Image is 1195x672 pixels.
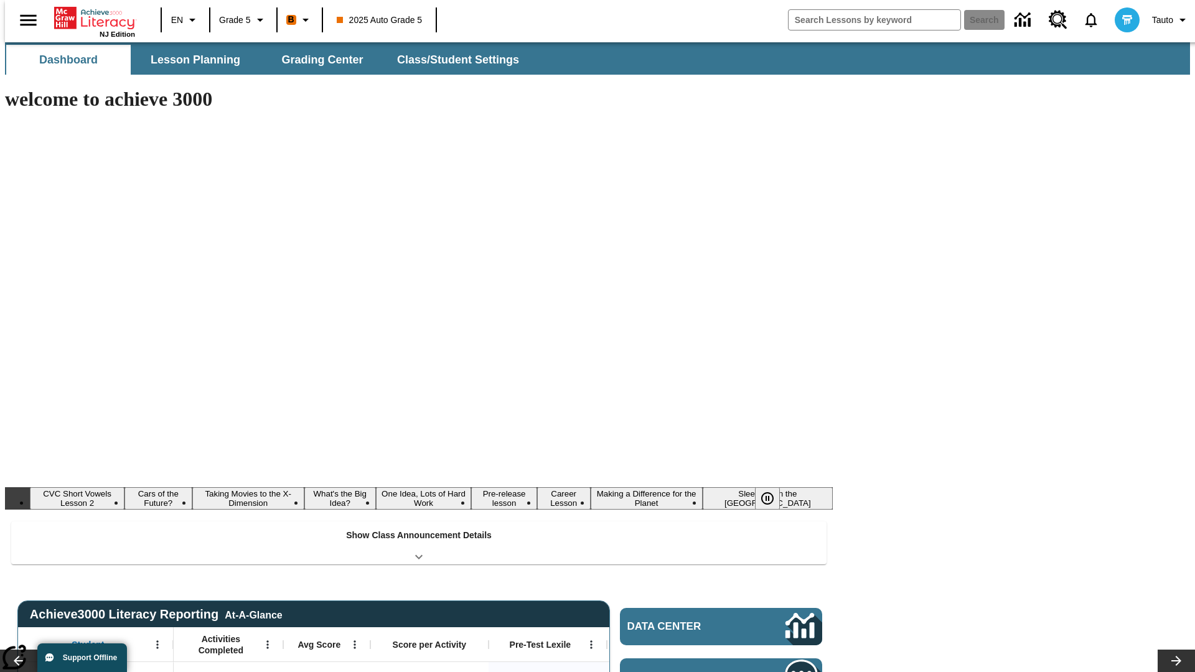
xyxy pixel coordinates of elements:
[1115,7,1140,32] img: avatar image
[1075,4,1107,36] a: Notifications
[148,635,167,654] button: Open Menu
[54,4,135,38] div: Home
[1152,14,1173,27] span: Tauto
[63,653,117,662] span: Support Offline
[288,12,294,27] span: B
[10,2,47,39] button: Open side menu
[591,487,703,510] button: Slide 8 Making a Difference for the Planet
[6,45,131,75] button: Dashboard
[298,639,340,650] span: Avg Score
[180,633,262,656] span: Activities Completed
[346,529,492,542] p: Show Class Announcement Details
[30,607,283,622] span: Achieve3000 Literacy Reporting
[1147,9,1195,31] button: Profile/Settings
[789,10,960,30] input: search field
[214,9,273,31] button: Grade: Grade 5, Select a grade
[5,45,530,75] div: SubNavbar
[471,487,537,510] button: Slide 6 Pre-release lesson
[11,521,827,564] div: Show Class Announcement Details
[345,635,364,654] button: Open Menu
[260,45,385,75] button: Grading Center
[703,487,833,510] button: Slide 9 Sleepless in the Animal Kingdom
[755,487,780,510] button: Pause
[37,643,127,672] button: Support Offline
[225,607,282,621] div: At-A-Glance
[537,487,591,510] button: Slide 7 Career Lesson
[30,487,124,510] button: Slide 1 CVC Short Vowels Lesson 2
[755,487,792,510] div: Pause
[100,30,135,38] span: NJ Edition
[5,88,833,111] h1: welcome to achieve 3000
[1107,4,1147,36] button: Select a new avatar
[281,9,318,31] button: Boost Class color is orange. Change class color
[219,14,251,27] span: Grade 5
[393,639,467,650] span: Score per Activity
[124,487,192,510] button: Slide 2 Cars of the Future?
[304,487,376,510] button: Slide 4 What's the Big Idea?
[171,14,183,27] span: EN
[582,635,601,654] button: Open Menu
[1007,3,1041,37] a: Data Center
[54,6,135,30] a: Home
[337,14,423,27] span: 2025 Auto Grade 5
[376,487,472,510] button: Slide 5 One Idea, Lots of Hard Work
[258,635,277,654] button: Open Menu
[133,45,258,75] button: Lesson Planning
[192,487,304,510] button: Slide 3 Taking Movies to the X-Dimension
[166,9,205,31] button: Language: EN, Select a language
[627,620,744,633] span: Data Center
[1158,650,1195,672] button: Lesson carousel, Next
[1041,3,1075,37] a: Resource Center, Will open in new tab
[5,42,1190,75] div: SubNavbar
[72,639,104,650] span: Student
[620,608,822,645] a: Data Center
[387,45,529,75] button: Class/Student Settings
[510,639,571,650] span: Pre-Test Lexile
